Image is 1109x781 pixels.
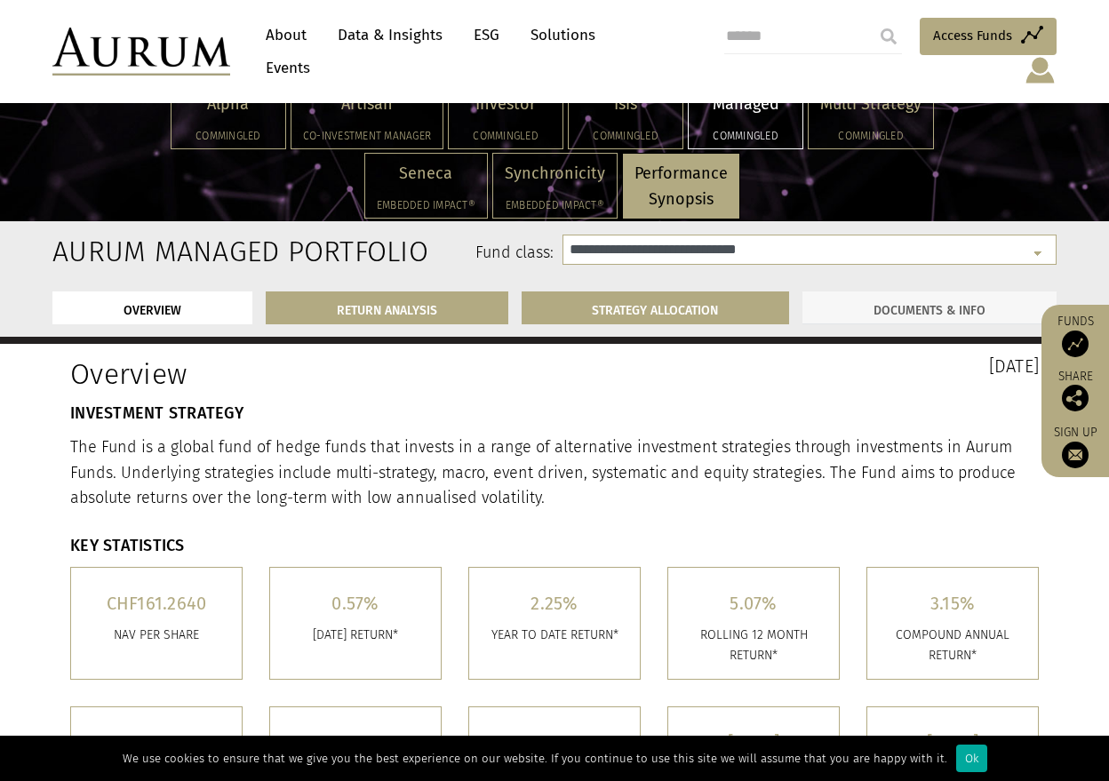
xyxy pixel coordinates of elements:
div: Ok [956,745,987,772]
p: ROLLING 12 MONTH RETURN* [682,626,826,665]
h5: 2.25% [483,594,626,612]
h5: 0.47 [283,734,427,752]
h5: 3.30% [84,734,228,752]
h5: 0.57% [283,594,427,612]
h5: 5.07% [682,594,826,612]
h1: Overview [70,357,541,391]
div: Share [1050,371,1100,411]
a: RETURN ANALYSIS [266,291,508,324]
p: The Fund is a global fund of hedge funds that invests in a range of alternative investment strate... [70,434,1039,511]
p: COMPOUND ANNUAL RETURN* [881,626,1025,665]
a: DOCUMENTS & INFO [802,291,1057,324]
strong: KEY STATISTICS [70,536,185,555]
strong: INVESTMENT STRATEGY [70,403,243,423]
a: Funds [1050,314,1100,357]
img: Sign up to our newsletter [1062,442,1089,468]
img: Share this post [1062,385,1089,411]
h5: 3.15% [881,594,1025,612]
h5: [DATE] [682,734,826,752]
h5: CHF161.2640 [84,594,228,612]
a: Sign up [1050,425,1100,468]
p: YEAR TO DATE RETURN* [483,626,626,645]
h3: [DATE] [568,357,1039,375]
img: Access Funds [1062,331,1089,357]
a: STRATEGY ALLOCATION [522,291,790,324]
h5: [DATE] [881,734,1025,752]
p: Nav per share [84,626,228,645]
h5: 64.32% [483,734,626,752]
p: [DATE] RETURN* [283,626,427,645]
